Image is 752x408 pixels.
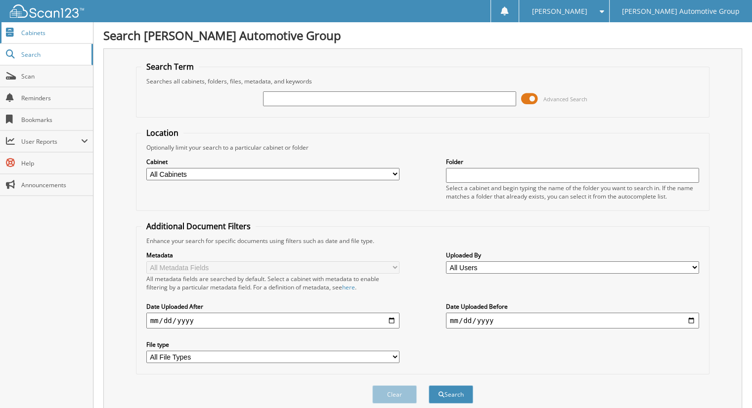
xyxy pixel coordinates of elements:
[21,159,88,167] span: Help
[146,251,399,259] label: Metadata
[21,72,88,81] span: Scan
[146,302,399,311] label: Date Uploaded After
[146,313,399,328] input: start
[21,50,87,59] span: Search
[103,27,742,43] h1: Search [PERSON_NAME] Automotive Group
[703,361,752,408] iframe: Chat Widget
[21,94,88,102] span: Reminders
[141,221,256,232] legend: Additional Document Filters
[21,181,88,189] span: Announcements
[146,158,399,166] label: Cabinet
[342,283,355,291] a: here
[543,95,587,103] span: Advanced Search
[372,385,417,404] button: Clear
[21,116,88,124] span: Bookmarks
[141,127,183,138] legend: Location
[446,313,699,328] input: end
[446,184,699,201] div: Select a cabinet and begin typing the name of the folder you want to search in. If the name match...
[21,29,88,37] span: Cabinets
[141,143,705,152] div: Optionally limit your search to a particular cabinet or folder
[622,8,740,14] span: [PERSON_NAME] Automotive Group
[531,8,587,14] span: [PERSON_NAME]
[141,77,705,85] div: Searches all cabinets, folders, files, metadata, and keywords
[146,275,399,291] div: All metadata fields are searched by default. Select a cabinet with metadata to enable filtering b...
[146,340,399,349] label: File type
[21,137,81,146] span: User Reports
[446,302,699,311] label: Date Uploaded Before
[141,61,199,72] legend: Search Term
[446,251,699,259] label: Uploaded By
[429,385,473,404] button: Search
[141,237,705,245] div: Enhance your search for specific documents using filters such as date and file type.
[446,158,699,166] label: Folder
[10,4,84,18] img: scan123-logo-white.svg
